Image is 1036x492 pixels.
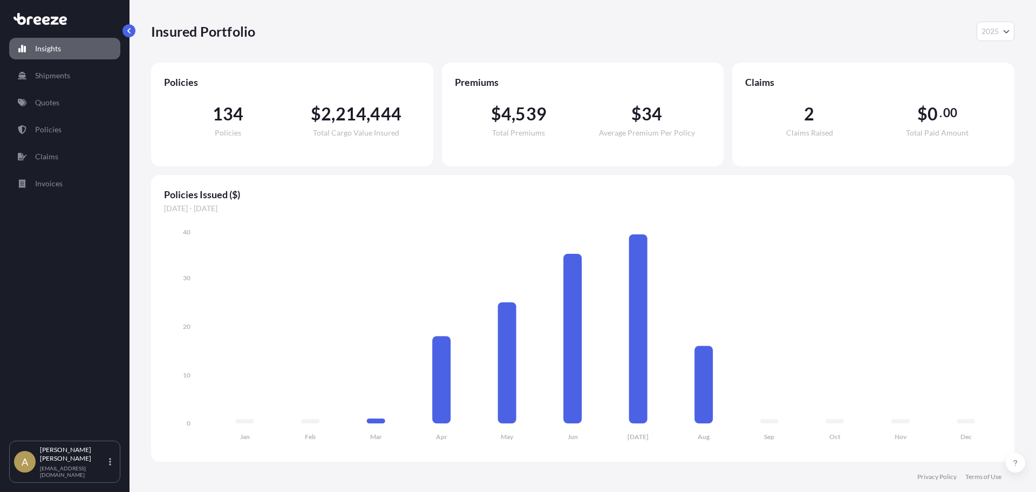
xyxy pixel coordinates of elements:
p: [PERSON_NAME] [PERSON_NAME] [40,446,107,463]
tspan: May [501,433,514,441]
tspan: 0 [187,419,190,427]
p: Claims [35,151,58,162]
span: . [939,109,942,117]
span: 539 [515,105,547,123]
span: Claims [745,76,1001,89]
tspan: Jan [240,433,250,441]
span: , [366,105,370,123]
span: Total Cargo Value Insured [313,129,399,137]
p: Insights [35,43,61,54]
span: A [22,456,28,467]
span: $ [917,105,928,123]
span: 2025 [982,26,999,37]
span: Premiums [455,76,711,89]
tspan: 40 [183,228,190,236]
span: Total Premiums [492,129,545,137]
span: 0 [928,105,938,123]
a: Policies [9,119,120,140]
span: Policies [164,76,420,89]
tspan: Sep [764,433,774,441]
span: [DATE] - [DATE] [164,203,1001,214]
span: 00 [943,109,957,117]
tspan: Mar [370,433,382,441]
a: Quotes [9,92,120,113]
tspan: Oct [829,433,841,441]
p: Quotes [35,97,59,108]
a: Invoices [9,173,120,194]
button: Year Selector [977,22,1014,41]
span: Policies [215,129,241,137]
tspan: Apr [436,433,447,441]
span: 444 [370,105,401,123]
p: [EMAIL_ADDRESS][DOMAIN_NAME] [40,465,107,478]
a: Shipments [9,65,120,86]
tspan: [DATE] [628,433,649,441]
span: 134 [213,105,244,123]
span: 4 [501,105,512,123]
span: Claims Raised [786,129,833,137]
span: Policies Issued ($) [164,188,1001,201]
a: Privacy Policy [917,473,957,481]
span: Average Premium Per Policy [599,129,695,137]
tspan: Dec [960,433,972,441]
span: , [331,105,335,123]
tspan: 10 [183,371,190,379]
p: Invoices [35,178,63,189]
span: $ [491,105,501,123]
span: $ [631,105,642,123]
a: Terms of Use [965,473,1001,481]
p: Insured Portfolio [151,23,255,40]
tspan: Aug [698,433,710,441]
tspan: 30 [183,274,190,282]
span: 34 [642,105,662,123]
span: , [512,105,515,123]
tspan: 20 [183,322,190,331]
span: 214 [336,105,367,123]
tspan: Nov [895,433,907,441]
span: 2 [804,105,814,123]
a: Insights [9,38,120,59]
span: 2 [321,105,331,123]
span: $ [311,105,321,123]
p: Policies [35,124,62,135]
tspan: Jun [568,433,578,441]
p: Shipments [35,70,70,81]
a: Claims [9,146,120,167]
tspan: Feb [305,433,316,441]
span: Total Paid Amount [906,129,969,137]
